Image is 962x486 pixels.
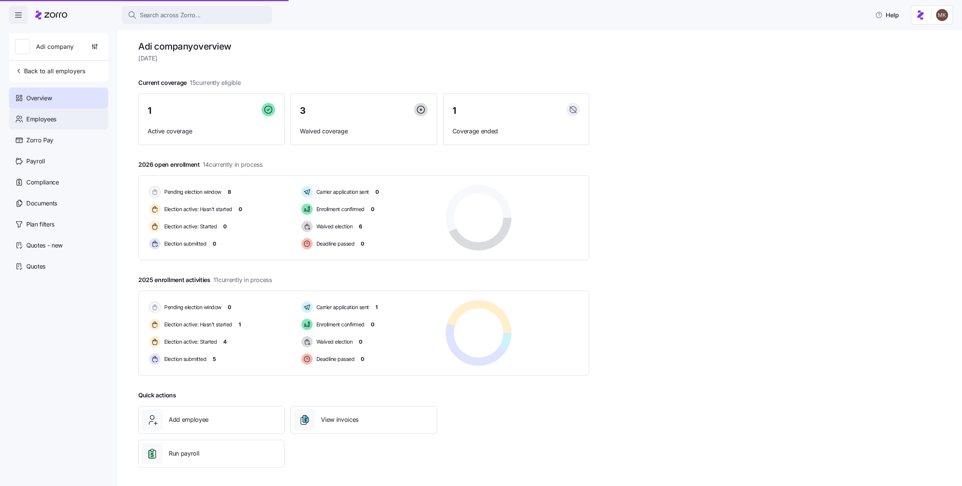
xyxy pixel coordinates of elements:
span: Zorro Pay [26,136,53,145]
span: 6 [359,223,362,230]
span: Coverage ended [452,127,580,136]
a: Employees [9,109,108,130]
span: 0 [359,338,362,346]
span: Deadline passed [314,355,355,363]
span: Enrollment confirmed [314,205,365,213]
span: 0 [371,321,374,328]
span: Plan filters [26,220,54,229]
span: Documents [26,199,57,208]
a: Payroll [9,151,108,172]
span: 1 [239,321,241,328]
span: Waived election [314,223,353,230]
span: 8 [228,188,231,196]
span: Election active: Hasn't started [162,205,232,213]
a: Plan filters [9,214,108,235]
span: 0 [375,188,379,196]
span: Quotes [26,262,45,271]
span: 2026 open enrollment [138,160,263,169]
span: Carrier application sent [314,303,369,311]
span: Quotes - new [26,241,63,250]
span: Back to all employers [15,66,85,75]
span: 0 [361,355,364,363]
img: 5ab780eebedb11a070f00e4a129a1a32 [936,9,948,21]
span: View invoices [321,415,358,424]
span: Search across Zorro... [140,11,201,20]
button: Help [869,8,905,23]
a: Zorro Pay [9,130,108,151]
a: Overview [9,88,108,109]
span: Waived election [314,338,353,346]
span: 15 currently eligible [190,78,241,88]
span: Adi company [36,42,74,51]
span: 0 [361,240,364,248]
a: Quotes [9,256,108,277]
span: 11 currently in process [213,275,272,285]
span: 0 [213,240,216,248]
span: Run payroll [169,449,199,458]
span: Election submitted [162,240,206,248]
span: Waived coverage [300,127,427,136]
span: Election active: Hasn't started [162,321,232,328]
span: Deadline passed [314,240,355,248]
button: Back to all employers [12,63,88,78]
button: Search across Zorro... [122,6,272,24]
span: Compliance [26,178,59,187]
h1: Adi company overview [138,41,589,52]
span: Quick actions [138,391,176,400]
span: Election active: Started [162,338,217,346]
span: Enrollment confirmed [314,321,365,328]
span: Overview [26,94,52,103]
span: 3 [300,106,306,115]
span: 1 [148,106,151,115]
span: Help [875,11,899,20]
span: 0 [228,303,231,311]
a: Compliance [9,172,108,193]
span: Election active: Started [162,223,217,230]
span: [DATE] [138,54,589,63]
span: Carrier application sent [314,188,369,196]
span: Active coverage [148,127,275,136]
span: Current coverage [138,78,241,88]
span: 4 [223,338,227,346]
span: 0 [239,205,242,213]
span: Employees [26,115,56,124]
span: 2025 enrollment activities [138,275,272,285]
span: Pending election window [162,188,221,196]
span: 5 [213,355,216,363]
span: 14 currently in process [203,160,263,169]
span: 0 [223,223,227,230]
span: Add employee [169,415,209,424]
a: Documents [9,193,108,214]
span: 1 [375,303,378,311]
span: 1 [452,106,456,115]
span: 0 [371,205,374,213]
span: Pending election window [162,303,221,311]
span: Election submitted [162,355,206,363]
span: Payroll [26,157,45,166]
a: Quotes - new [9,235,108,256]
